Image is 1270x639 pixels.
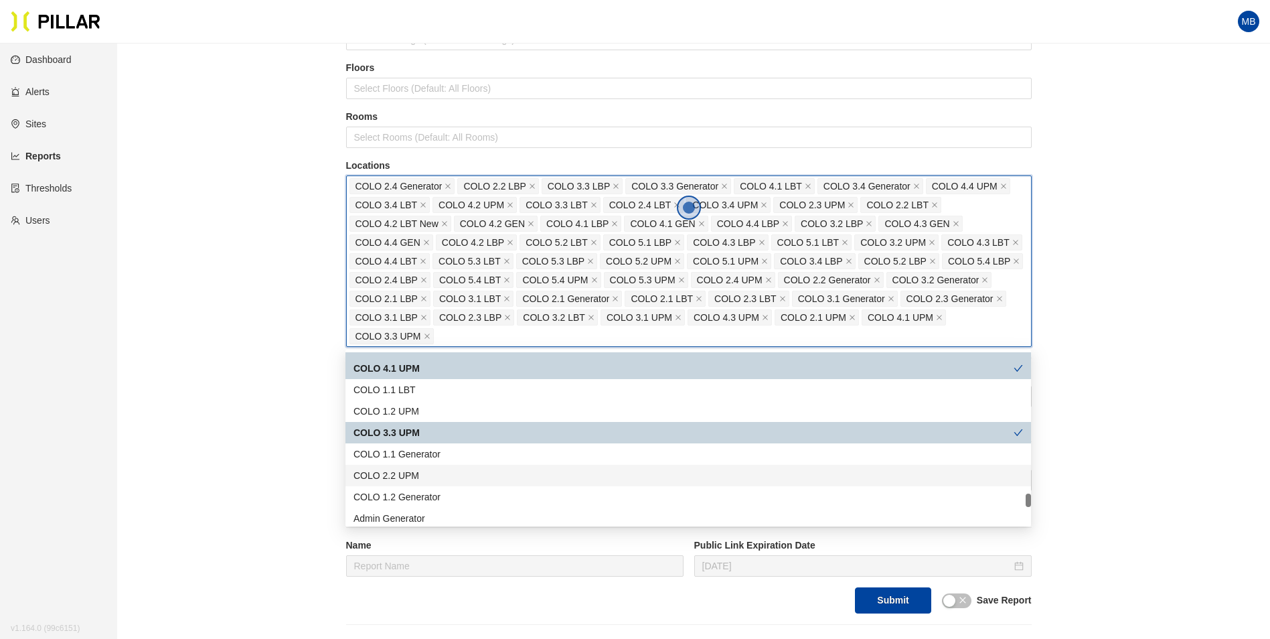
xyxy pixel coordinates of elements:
[353,490,1023,504] div: COLO 1.2 Generator
[721,183,728,191] span: close
[717,216,779,231] span: COLO 4.4 LBP
[610,273,676,287] span: COLO 5.3 UPM
[11,11,100,32] img: Pillar Technologies
[697,273,763,287] span: COLO 2.4 UPM
[842,239,848,247] span: close
[590,202,597,210] span: close
[913,183,920,191] span: close
[463,179,526,194] span: COLO 2.2 LBP
[11,215,50,226] a: teamUsers
[439,310,501,325] span: COLO 2.3 LBP
[674,258,681,266] span: close
[346,159,1032,173] label: Locations
[439,254,501,269] span: COLO 5.3 LBT
[523,310,585,325] span: COLO 3.2 LBT
[674,239,681,247] span: close
[504,314,511,322] span: close
[693,235,755,250] span: COLO 4.3 LBP
[692,198,758,212] span: COLO 3.4 UPM
[609,235,671,250] span: COLO 5.1 LBP
[784,273,871,287] span: COLO 2.2 Generator
[345,465,1031,486] div: COLO 2.2 UPM
[781,310,846,325] span: COLO 2.1 UPM
[346,110,1032,124] label: Rooms
[355,254,418,269] span: COLO 4.4 LBT
[866,220,872,228] span: close
[522,273,588,287] span: COLO 5.4 UPM
[1014,364,1023,373] span: check
[759,239,765,247] span: close
[353,361,1014,376] div: COLO 4.1 UPM
[931,202,938,210] span: close
[864,254,927,269] span: COLO 5.2 LBP
[981,277,988,285] span: close
[355,235,420,250] span: COLO 4.4 GEN
[11,54,72,65] a: dashboardDashboard
[884,216,949,231] span: COLO 4.3 GEN
[420,314,427,322] span: close
[892,273,979,287] span: COLO 3.2 Generator
[1012,239,1019,247] span: close
[846,258,852,266] span: close
[798,291,885,306] span: COLO 3.1 Generator
[345,443,1031,465] div: COLO 1.1 Generator
[801,216,863,231] span: COLO 3.2 LBP
[355,310,418,325] span: COLO 3.1 LBP
[441,220,448,228] span: close
[345,379,1031,401] div: COLO 1.1 LBT
[445,183,451,191] span: close
[698,220,705,228] span: close
[677,196,701,220] button: Open the dialog
[609,198,671,212] span: COLO 2.4 LBT
[631,291,693,306] span: COLO 2.1 LBT
[694,310,759,325] span: COLO 4.3 UPM
[1000,183,1007,191] span: close
[996,295,1003,303] span: close
[11,86,50,97] a: alertAlerts
[613,183,619,191] span: close
[346,555,684,577] input: Report Name
[611,220,618,228] span: close
[11,119,46,129] a: environmentSites
[694,539,1032,553] label: Public Link Expiration Date
[353,382,1023,397] div: COLO 1.1 LBT
[522,291,609,306] span: COLO 2.1 Generator
[780,254,842,269] span: COLO 3.4 LBP
[353,511,1023,526] div: Admin Generator
[588,314,594,322] span: close
[948,254,1010,269] span: COLO 5.4 LBP
[714,291,777,306] span: COLO 2.3 LBT
[740,179,802,194] span: COLO 4.1 LBT
[977,593,1032,608] label: Save Report
[936,314,943,322] span: close
[353,425,1014,440] div: COLO 3.3 UPM
[503,258,510,266] span: close
[1013,258,1020,266] span: close
[345,401,1031,422] div: COLO 1.2 UPM
[355,329,421,344] span: COLO 3.3 UPM
[345,486,1031,508] div: COLO 1.2 Generator
[522,254,584,269] span: COLO 5.3 LBP
[631,179,718,194] span: COLO 3.3 Generator
[439,291,501,306] span: COLO 3.1 LBT
[420,202,426,210] span: close
[353,404,1023,419] div: COLO 1.2 UPM
[805,183,811,191] span: close
[526,235,588,250] span: COLO 5.2 LBT
[959,596,967,604] span: close
[439,198,504,212] span: COLO 4.2 UPM
[849,314,856,322] span: close
[507,239,513,247] span: close
[782,220,789,228] span: close
[420,295,427,303] span: close
[607,310,672,325] span: COLO 3.1 UPM
[546,216,609,231] span: COLO 4.1 LBP
[355,291,418,306] span: COLO 2.1 LBP
[507,202,513,210] span: close
[345,358,1031,379] div: COLO 4.1 UPM
[355,216,439,231] span: COLO 4.2 LBT New
[823,179,910,194] span: COLO 3.4 Generator
[355,179,443,194] span: COLO 2.4 Generator
[355,273,418,287] span: COLO 2.4 LBP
